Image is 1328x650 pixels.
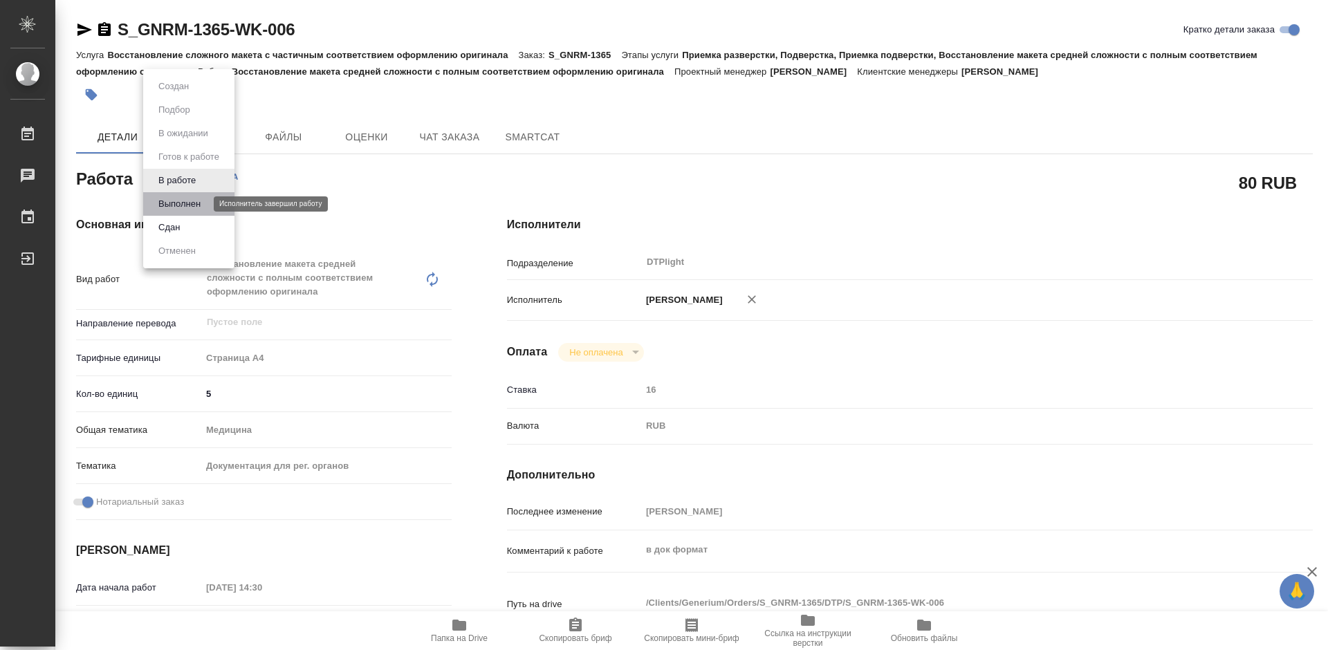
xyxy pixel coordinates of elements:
button: Подбор [154,102,194,118]
button: В работе [154,173,200,188]
button: В ожидании [154,126,212,141]
button: Сдан [154,220,184,235]
button: Выполнен [154,196,205,212]
button: Создан [154,79,193,94]
button: Отменен [154,243,200,259]
button: Готов к работе [154,149,223,165]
